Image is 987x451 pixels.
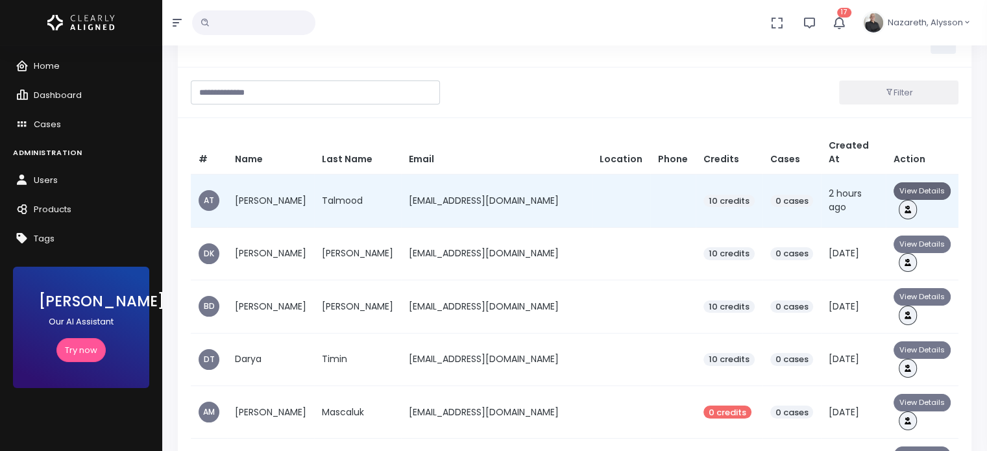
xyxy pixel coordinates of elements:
[703,195,755,208] span: 10 credits
[314,175,401,227] td: Talmood
[821,131,886,175] th: Created At
[762,131,822,175] th: Cases
[821,386,886,439] td: [DATE]
[314,333,401,385] td: Timin
[34,174,58,186] span: Users
[34,118,61,130] span: Cases
[862,11,885,34] img: Header Avatar
[199,349,219,370] span: DT
[821,227,886,280] td: [DATE]
[894,341,951,359] button: View Details
[34,89,82,101] span: Dashboard
[650,131,696,175] th: Phone
[314,227,401,280] td: [PERSON_NAME]
[401,175,592,227] td: [EMAIL_ADDRESS][DOMAIN_NAME]
[199,243,219,264] span: DK
[39,293,123,310] h3: [PERSON_NAME]
[227,227,314,280] td: [PERSON_NAME]
[47,9,115,36] img: Logo Horizontal
[34,60,60,72] span: Home
[401,227,592,280] td: [EMAIL_ADDRESS][DOMAIN_NAME]
[199,190,219,211] span: AT
[837,8,851,18] span: 17
[696,131,762,175] th: Credits
[191,131,227,175] th: #
[894,288,951,306] button: View Details
[401,280,592,333] td: [EMAIL_ADDRESS][DOMAIN_NAME]
[703,353,755,366] span: 10 credits
[314,386,401,439] td: Mascaluk
[227,333,314,385] td: Darya
[592,131,650,175] th: Location
[56,338,106,362] a: Try now
[703,247,755,260] span: 10 credits
[191,36,931,48] h5: Users List
[401,131,592,175] th: Email
[314,280,401,333] td: [PERSON_NAME]
[227,131,314,175] th: Name
[401,333,592,385] td: [EMAIL_ADDRESS][DOMAIN_NAME]
[703,406,751,419] span: 0 credits
[770,247,814,260] span: 0 cases
[821,333,886,385] td: [DATE]
[770,406,814,419] span: 0 cases
[703,300,755,313] span: 10 credits
[886,131,958,175] th: Action
[821,175,886,227] td: 2 hours ago
[314,131,401,175] th: Last Name
[770,353,814,366] span: 0 cases
[199,402,219,422] span: AM
[888,16,963,29] span: Nazareth, Alysson
[39,315,123,328] p: Our AI Assistant
[227,175,314,227] td: [PERSON_NAME]
[894,394,951,411] button: View Details
[401,386,592,439] td: [EMAIL_ADDRESS][DOMAIN_NAME]
[227,386,314,439] td: [PERSON_NAME]
[34,232,55,245] span: Tags
[894,236,951,253] button: View Details
[34,203,71,215] span: Products
[821,280,886,333] td: [DATE]
[770,195,814,208] span: 0 cases
[839,80,958,104] button: Filter
[894,182,951,200] button: View Details
[199,296,219,317] span: BD
[227,280,314,333] td: [PERSON_NAME]
[770,300,814,313] span: 0 cases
